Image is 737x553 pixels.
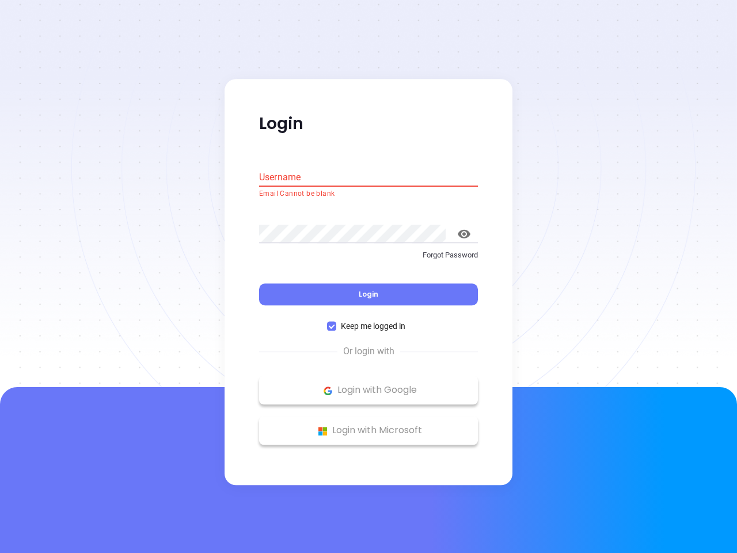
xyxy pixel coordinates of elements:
span: Login [359,290,378,300]
p: Forgot Password [259,249,478,261]
img: Google Logo [321,384,335,398]
button: toggle password visibility [450,220,478,248]
a: Forgot Password [259,249,478,270]
p: Email Cannot be blank [259,188,478,200]
span: Keep me logged in [336,320,410,333]
span: Or login with [337,345,400,359]
p: Login [259,113,478,134]
img: Microsoft Logo [316,424,330,438]
button: Microsoft Logo Login with Microsoft [259,416,478,445]
p: Login with Google [265,382,472,399]
button: Google Logo Login with Google [259,376,478,405]
button: Login [259,284,478,306]
p: Login with Microsoft [265,422,472,440]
